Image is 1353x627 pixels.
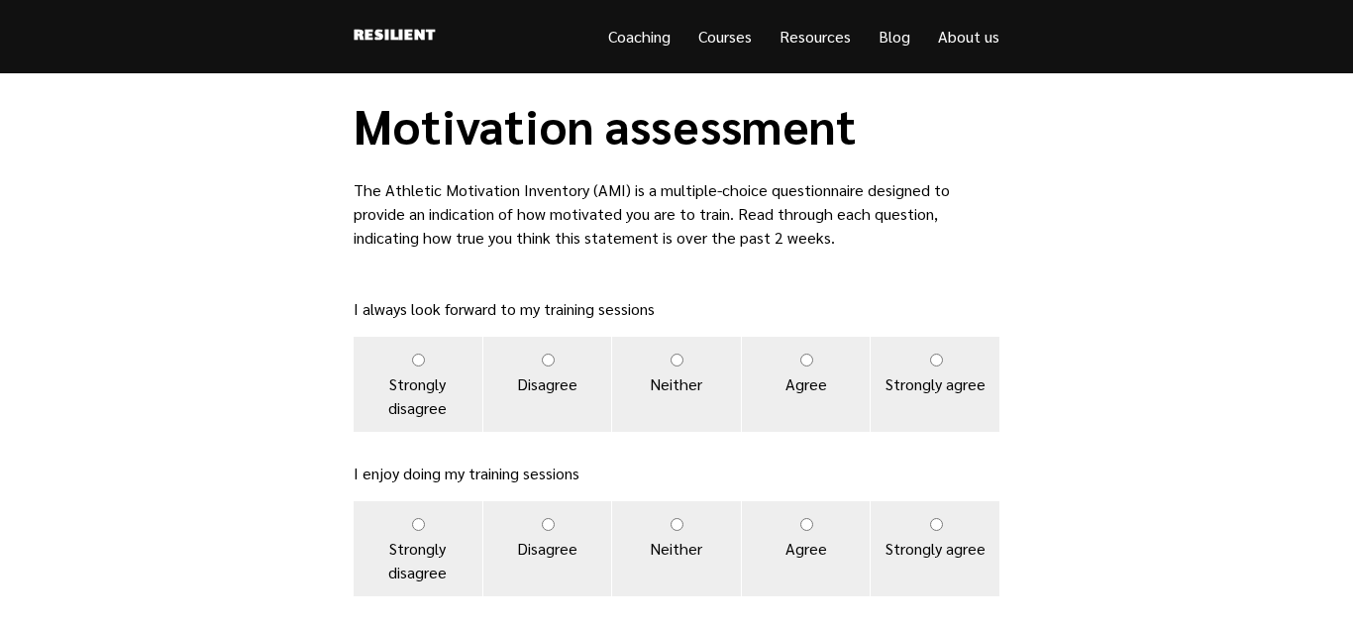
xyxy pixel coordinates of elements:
input: Neither [671,354,683,366]
label: Agree [742,337,871,432]
label: Disagree [483,501,612,596]
label: Strongly disagree [354,337,482,432]
p: I always look forward to my training sessions [354,297,999,321]
label: Neither [612,337,741,432]
a: Resources [780,26,851,47]
input: Strongly agree [930,518,943,531]
h1: Motivation assessment [354,97,999,155]
input: Agree [800,518,813,531]
input: Neither [671,518,683,531]
p: The Athletic Motivation Inventory (AMI) is a multiple-choice questionnaire designed to provide an... [354,178,999,250]
label: Strongly disagree [354,501,482,596]
label: Disagree [483,337,612,432]
input: Strongly disagree [412,518,425,531]
label: Agree [742,501,871,596]
a: Blog [879,26,910,47]
label: Strongly agree [871,501,999,596]
input: Disagree [542,354,555,366]
input: Disagree [542,518,555,531]
a: Courses [698,26,752,47]
input: Agree [800,354,813,366]
input: Strongly agree [930,354,943,366]
p: I enjoy doing my training sessions [354,462,999,485]
label: Strongly agree [871,337,999,432]
a: Resilient [354,24,436,50]
a: Coaching [608,26,671,47]
a: About us [938,26,999,47]
input: Strongly disagree [412,354,425,366]
label: Neither [612,501,741,596]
